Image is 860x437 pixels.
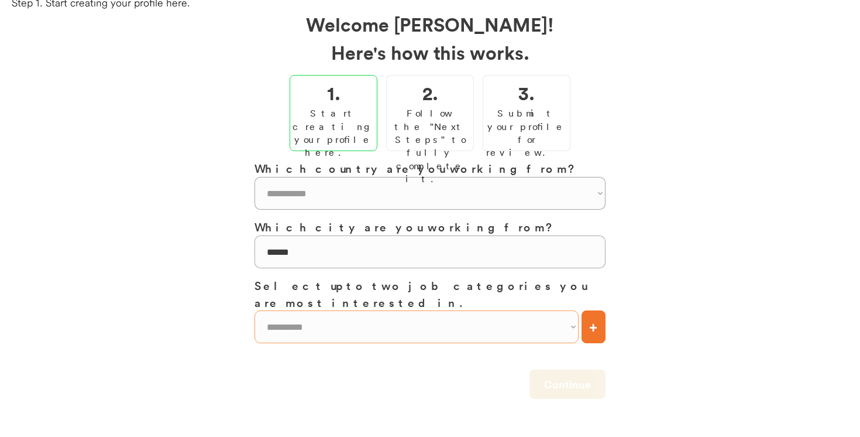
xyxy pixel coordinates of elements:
div: Follow the "Next Steps" to fully complete it. [390,107,470,185]
button: + [582,310,606,343]
div: Start creating your profile here. [293,107,374,159]
h2: 1. [327,78,340,107]
h2: 3. [518,78,535,107]
h3: Which country are you working from? [254,160,606,177]
h3: Which city are you working from? [254,218,606,235]
h2: Welcome [PERSON_NAME]! Here's how this works. [254,10,606,66]
div: Submit your profile for review. [486,107,567,159]
button: Continue [529,370,606,399]
h2: 2. [422,78,438,107]
h3: Select up to two job categories you are most interested in. [254,277,606,310]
